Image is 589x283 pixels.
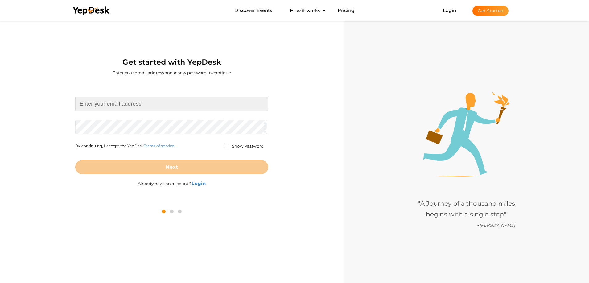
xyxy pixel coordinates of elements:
[443,7,456,13] a: Login
[113,70,231,76] label: Enter your email address and a new password to continue
[75,143,174,148] label: By continuing, I accept the YepDesk
[75,160,268,174] button: Next
[75,97,268,111] input: Enter your email address
[504,211,507,218] b: "
[166,164,178,170] b: Next
[418,200,515,218] span: A Journey of a thousand miles begins with a single step
[288,5,322,16] button: How it works
[418,200,420,207] b: "
[338,5,355,16] a: Pricing
[224,143,264,149] label: Show Password
[477,223,515,228] i: - [PERSON_NAME]
[472,6,509,16] button: Get Started
[144,144,174,148] a: Terms of service
[192,180,206,186] b: Login
[423,92,509,177] img: step1-illustration.png
[138,174,206,187] label: Already have an account ?
[234,5,272,16] a: Discover Events
[122,56,221,68] label: Get started with YepDesk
